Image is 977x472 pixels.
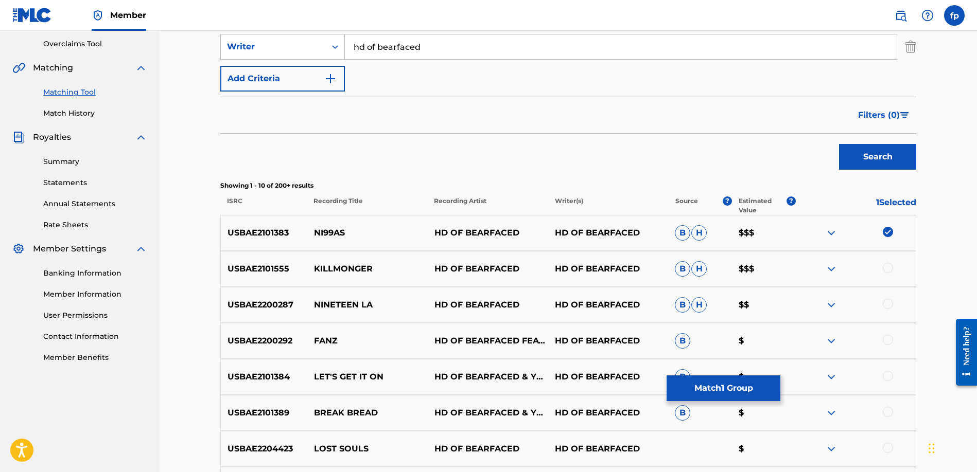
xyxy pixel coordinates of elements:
[675,333,690,349] span: B
[307,299,428,311] p: NINETEEN LA
[135,62,147,74] img: expand
[839,144,916,170] button: Search
[43,220,147,230] a: Rate Sheets
[43,108,147,119] a: Match History
[135,131,147,143] img: expand
[43,331,147,342] a: Contact Information
[825,263,838,275] img: expand
[900,112,909,118] img: filter
[944,5,965,26] div: User Menu
[427,263,548,275] p: HD OF BEARFACED
[221,263,307,275] p: USBAE2101555
[227,41,320,53] div: Writer
[858,109,900,121] span: Filters ( 0 )
[948,311,977,394] iframe: Resource Center
[825,335,838,347] img: expand
[732,263,796,275] p: $$$
[739,196,786,215] p: Estimated Value
[427,299,548,311] p: HD OF BEARFACED
[548,443,668,455] p: HD OF BEARFACED
[43,177,147,188] a: Statements
[732,299,796,311] p: $$
[732,443,796,455] p: $
[883,227,893,237] img: deselect
[12,62,25,74] img: Matching
[43,87,147,98] a: Matching Tool
[110,9,146,21] span: Member
[12,8,52,23] img: MLC Logo
[825,299,838,311] img: expand
[667,375,780,401] button: Match1 Group
[548,299,668,311] p: HD OF BEARFACED
[221,371,307,383] p: USBAE2101384
[926,423,977,472] iframe: Chat Widget
[891,5,911,26] a: Public Search
[307,227,428,239] p: NI99AS
[548,227,668,239] p: HD OF BEARFACED
[427,407,548,419] p: HD OF BEARFACED & YOUNG GWAP
[33,243,106,255] span: Member Settings
[905,34,916,60] img: Delete Criterion
[548,263,668,275] p: HD OF BEARFACED
[548,371,668,383] p: HD OF BEARFACED
[221,443,307,455] p: USBAE2204423
[691,225,707,241] span: H
[917,5,938,26] div: Help
[43,198,147,209] a: Annual Statements
[135,243,147,255] img: expand
[825,227,838,239] img: expand
[33,131,71,143] span: Royalties
[675,196,698,215] p: Source
[732,335,796,347] p: $
[787,196,796,206] span: ?
[825,443,838,455] img: expand
[796,196,916,215] p: 1 Selected
[427,227,548,239] p: HD OF BEARFACED
[427,196,548,215] p: Recording Artist
[895,9,907,22] img: search
[33,62,73,74] span: Matching
[307,371,428,383] p: LET'S GET IT ON
[43,39,147,49] a: Overclaims Tool
[675,261,690,277] span: B
[220,196,307,215] p: ISRC
[732,227,796,239] p: $$$
[427,371,548,383] p: HD OF BEARFACED & YOUNG GWAP
[43,289,147,300] a: Member Information
[43,310,147,321] a: User Permissions
[220,181,916,190] p: Showing 1 - 10 of 200+ results
[221,335,307,347] p: USBAE2200292
[675,369,690,385] span: B
[221,227,307,239] p: USBAE2101383
[221,407,307,419] p: USBAE2101389
[43,268,147,279] a: Banking Information
[852,102,916,128] button: Filters (0)
[307,443,428,455] p: LOST SOULS
[691,261,707,277] span: H
[691,297,707,313] span: H
[732,407,796,419] p: $
[307,407,428,419] p: BREAK BREAD
[307,335,428,347] p: FANZ
[675,297,690,313] span: B
[427,335,548,347] p: HD OF BEARFACED FEAT. FE THA DON
[929,433,935,464] div: Drag
[92,9,104,22] img: Top Rightsholder
[427,443,548,455] p: HD OF BEARFACED
[675,405,690,421] span: B
[921,9,934,22] img: help
[220,66,345,92] button: Add Criteria
[723,196,732,206] span: ?
[221,299,307,311] p: USBAE2200287
[324,72,337,85] img: 9d2ae6d4665cec9f34b9.svg
[825,407,838,419] img: expand
[12,243,25,255] img: Member Settings
[307,196,427,215] p: Recording Title
[732,371,796,383] p: $
[307,263,428,275] p: KILLMONGER
[43,156,147,167] a: Summary
[548,335,668,347] p: HD OF BEARFACED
